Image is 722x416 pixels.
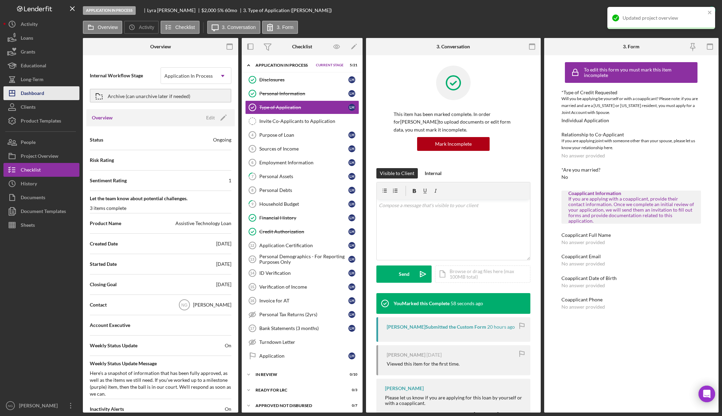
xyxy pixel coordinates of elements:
[90,406,124,413] span: Inactivity Alerts
[3,204,79,218] a: Document Templates
[259,339,359,345] div: Turndown Letter
[21,191,45,206] div: Documents
[181,303,187,308] text: NG
[345,404,357,408] div: 0 / 7
[399,265,410,283] div: Send
[245,294,359,308] a: 16Invoice for ATLH
[561,232,701,238] div: Coapplicant Full Name
[3,218,79,232] button: Sheets
[348,352,355,359] div: L H
[83,6,136,15] div: Application In Process
[245,142,359,156] a: 5Sources of IncomeLH
[90,281,117,288] span: Closing Goal
[250,299,254,303] tspan: 16
[217,8,224,13] div: 5 %
[259,187,348,193] div: Personal Debts
[376,265,432,283] button: Send
[561,254,701,259] div: Coapplicant Email
[259,254,348,265] div: Personal Demographics - For Reporting Purposes Only
[3,45,79,59] button: Grants
[348,104,355,111] div: L H
[417,137,490,151] button: Mark Incomplete
[584,67,696,78] div: To edit this form you must mark this item incomplete
[561,95,701,116] div: Will you be applying be yourself or with a coapplicant? Please note: if you are married and are a...
[21,135,36,151] div: People
[83,21,122,34] button: Overview
[3,191,79,204] button: Documents
[245,156,359,170] a: 6Employment InformationLH
[139,25,154,30] label: Activity
[251,188,253,192] tspan: 8
[90,370,231,397] div: Here's a snapshot of information that has been fully approved, as well as the items we still need...
[21,204,66,220] div: Document Templates
[561,275,701,281] div: Coapplicant Date of Birth
[3,72,79,86] button: Long-Term
[259,174,348,179] div: Personal Assets
[259,118,359,124] div: Invite Co-Applicants to Application
[245,100,359,114] a: Type of ApplicationLH
[21,72,44,88] div: Long-Term
[387,352,425,358] div: [PERSON_NAME]
[259,243,348,248] div: Application Certification
[259,146,348,152] div: Sources of Income
[245,252,359,266] a: 13Personal Demographics - For Reporting Purposes OnlyLH
[707,10,712,16] button: close
[259,201,348,207] div: Household Budget
[245,266,359,280] a: 14ID VerificationLH
[348,214,355,221] div: L H
[256,373,340,377] div: In Review
[251,202,254,206] tspan: 9
[561,283,605,288] div: No answer provided
[250,243,254,248] tspan: 12
[259,105,348,110] div: Type of Application
[436,44,470,49] div: 3. Conversation
[3,177,79,191] button: History
[90,220,121,227] span: Product Name
[561,167,701,173] div: *Are you married?
[21,177,37,192] div: History
[699,386,715,402] div: Open Intercom Messenger
[245,280,359,294] a: 15Verification of IncomeLH
[385,386,424,391] div: [PERSON_NAME]
[193,301,231,308] div: [PERSON_NAME]
[348,297,355,304] div: L H
[682,3,703,17] div: Complete
[201,7,216,13] span: $2,000
[348,256,355,263] div: L H
[175,220,231,227] div: Assistive Technology Loan
[245,211,359,225] a: Financial HistoryLH
[161,21,200,34] button: Checklist
[561,118,609,123] div: Individual Application
[90,177,127,184] span: Sentiment Rating
[250,257,254,261] tspan: 13
[202,113,229,123] button: Edit
[561,240,605,245] div: No answer provided
[21,86,44,102] div: Dashboard
[213,136,231,143] div: Ongoing
[251,174,254,178] tspan: 7
[376,168,418,178] button: Visible to Client
[92,114,113,121] h3: Overview
[425,168,442,178] div: Internal
[90,342,137,349] span: Weekly Status Update
[245,87,359,100] a: Personal InformationLH
[348,325,355,332] div: L H
[3,163,79,177] a: Checklist
[3,135,79,149] a: People
[3,17,79,31] button: Activity
[487,324,515,330] time: 2025-10-02 23:05
[259,326,348,331] div: Bank Statements (3 months)
[259,132,348,138] div: Purpose of Loan
[90,261,117,268] span: Started Date
[259,312,348,317] div: Personal Tax Returns (2yrs)
[345,373,357,377] div: 0 / 10
[262,21,298,34] button: 3. Form
[256,404,340,408] div: Approved Not Disbursed
[561,297,701,302] div: Coapplicant Phone
[259,270,348,276] div: ID Verification
[3,59,79,72] button: Educational
[561,90,701,95] div: *Type of Credit Requested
